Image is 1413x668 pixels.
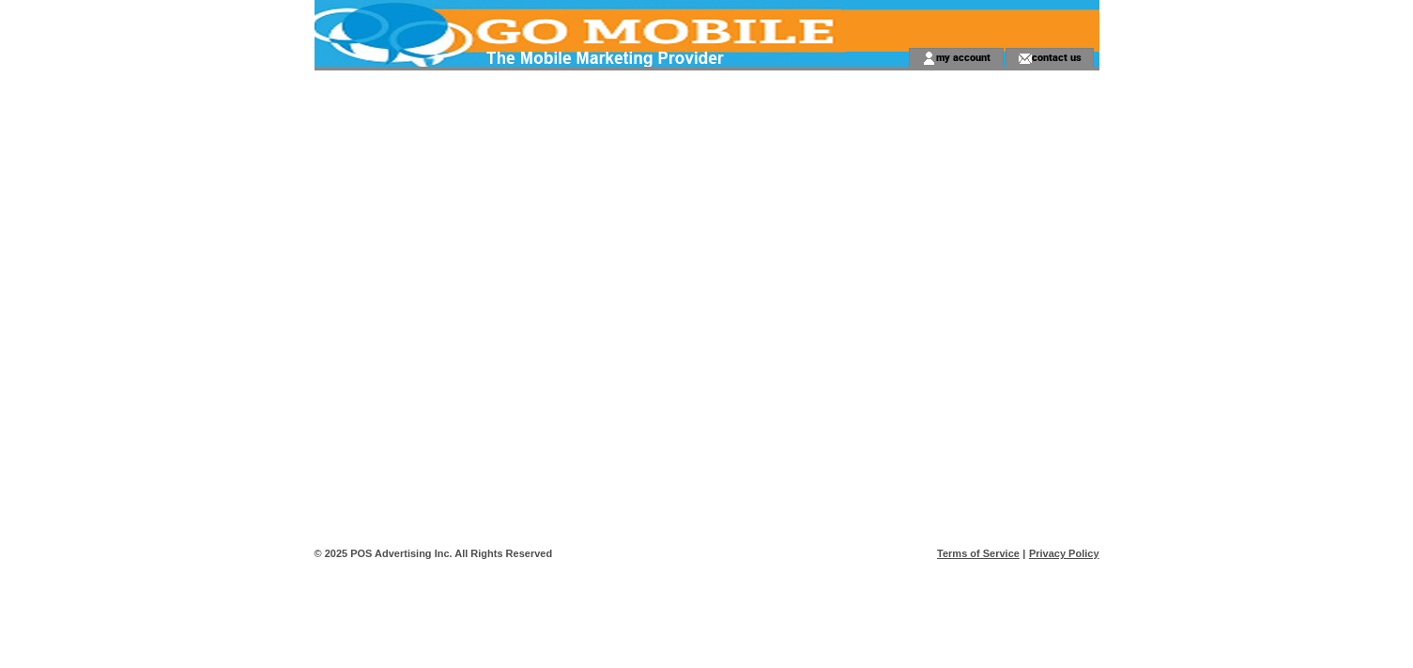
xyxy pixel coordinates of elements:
a: Terms of Service [937,548,1020,559]
img: account_icon.gif;jsessionid=FBE9D552CBECE0E5BD5100D157036FE3 [922,51,936,66]
a: Privacy Policy [1029,548,1099,559]
img: contact_us_icon.gif;jsessionid=FBE9D552CBECE0E5BD5100D157036FE3 [1018,51,1032,66]
span: © 2025 POS Advertising Inc. All Rights Reserved [315,548,553,559]
span: | [1022,548,1025,559]
a: contact us [1032,51,1082,63]
a: my account [936,51,991,63]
